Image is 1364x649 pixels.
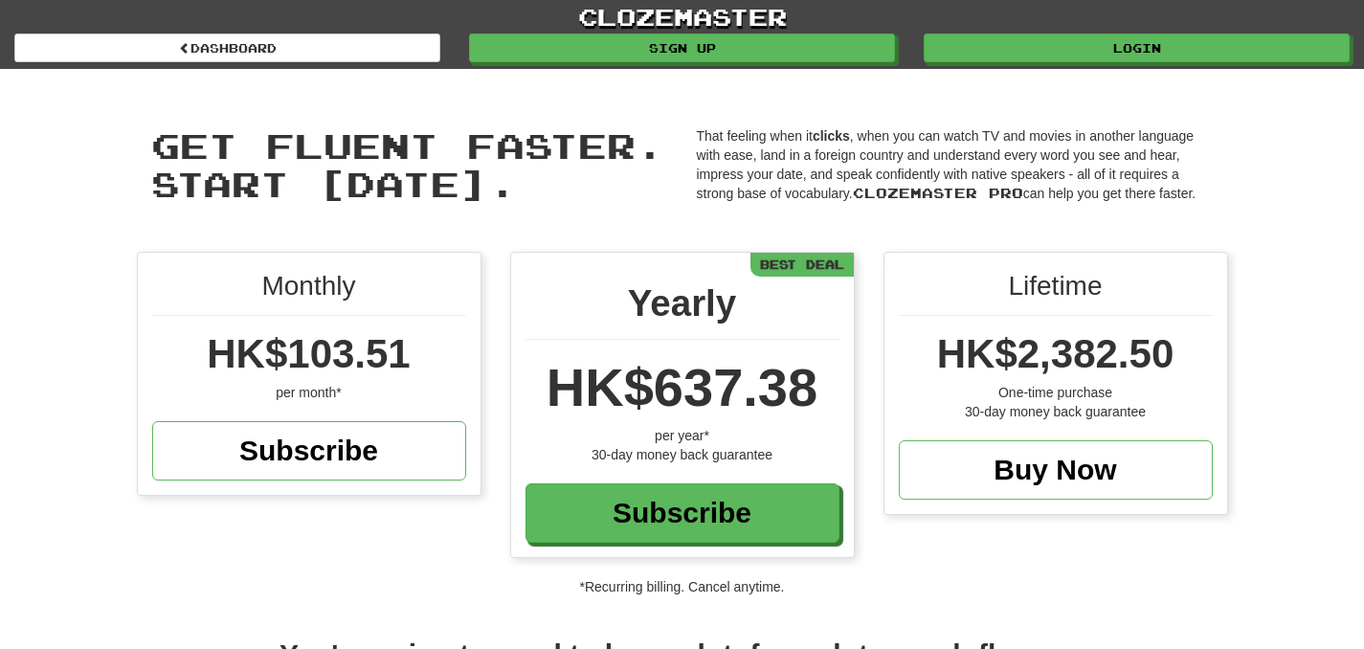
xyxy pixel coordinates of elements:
[469,34,895,62] a: Sign up
[853,185,1023,201] span: Clozemaster Pro
[924,34,1350,62] a: Login
[697,126,1214,203] p: That feeling when it , when you can watch TV and movies in another language with ease, land in a ...
[207,331,410,376] span: HK$103.51
[152,383,466,402] div: per month*
[525,426,839,445] div: per year*
[525,277,839,340] div: Yearly
[899,383,1213,402] div: One-time purchase
[525,483,839,543] a: Subscribe
[152,267,466,316] div: Monthly
[152,421,466,481] a: Subscribe
[151,124,664,204] span: Get fluent faster. Start [DATE].
[899,440,1213,500] a: Buy Now
[525,445,839,464] div: 30-day money back guarantee
[937,331,1174,376] span: HK$2,382.50
[899,267,1213,316] div: Lifetime
[14,34,440,62] a: Dashboard
[750,253,854,277] div: Best Deal
[813,128,850,144] strong: clicks
[547,357,817,417] span: HK$637.38
[899,402,1213,421] div: 30-day money back guarantee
